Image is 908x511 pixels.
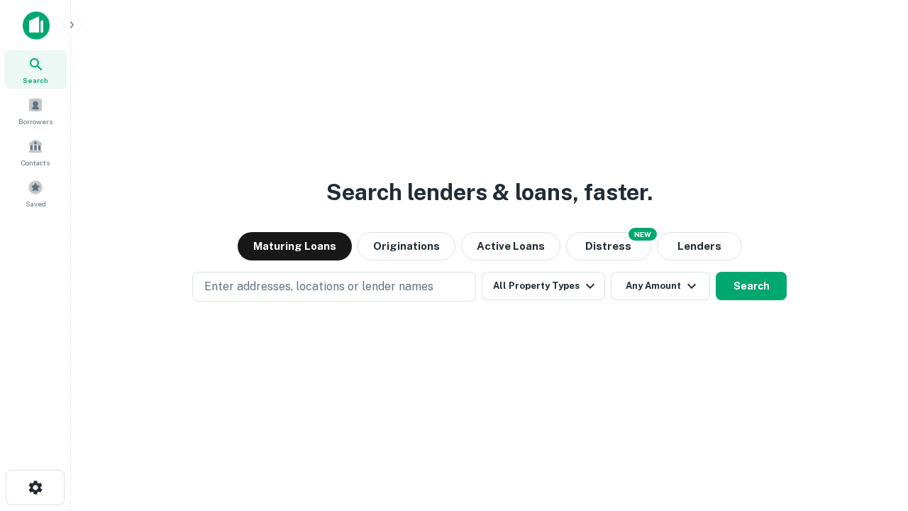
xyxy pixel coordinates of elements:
[4,174,67,212] a: Saved
[26,198,46,209] span: Saved
[21,157,50,168] span: Contacts
[18,116,52,127] span: Borrowers
[238,232,352,260] button: Maturing Loans
[192,272,476,302] button: Enter addresses, locations or lender names
[482,272,605,300] button: All Property Types
[611,272,710,300] button: Any Amount
[23,11,50,40] img: capitalize-icon.png
[4,50,67,89] a: Search
[204,278,433,295] p: Enter addresses, locations or lender names
[657,232,742,260] button: Lenders
[4,92,67,130] a: Borrowers
[461,232,560,260] button: Active Loans
[4,133,67,171] a: Contacts
[23,75,48,86] span: Search
[358,232,455,260] button: Originations
[716,272,787,300] button: Search
[326,175,653,209] h3: Search lenders & loans, faster.
[566,232,651,260] button: Search distressed loans with lien and other non-mortgage details.
[837,397,908,466] iframe: Chat Widget
[629,228,657,241] div: NEW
